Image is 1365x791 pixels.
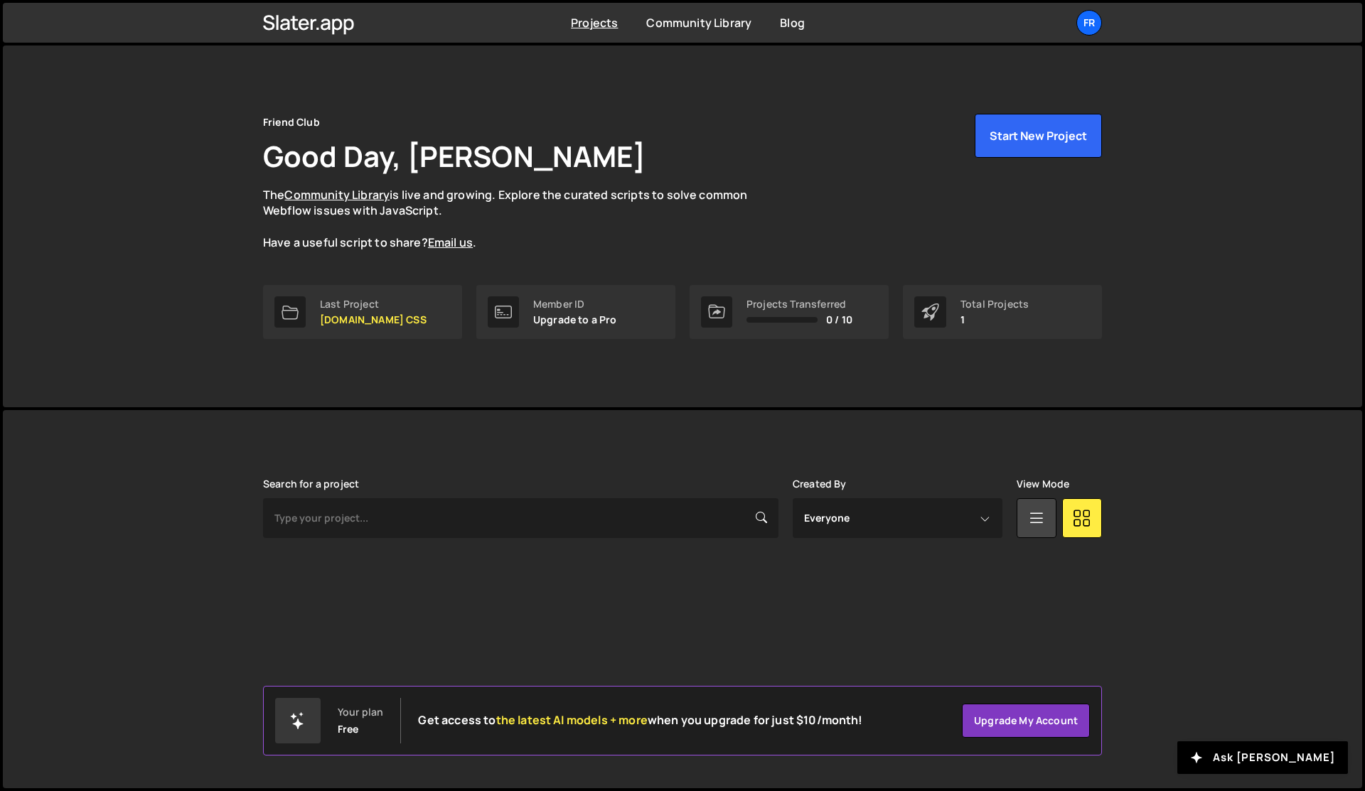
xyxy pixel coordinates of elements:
[263,498,778,538] input: Type your project...
[338,706,383,718] div: Your plan
[320,298,427,310] div: Last Project
[1017,478,1069,490] label: View Mode
[418,714,862,727] h2: Get access to when you upgrade for just $10/month!
[746,298,852,310] div: Projects Transferred
[263,136,646,176] h1: Good Day, [PERSON_NAME]
[263,285,462,339] a: Last Project [DOMAIN_NAME] CSS
[646,15,751,31] a: Community Library
[960,298,1029,310] div: Total Projects
[338,723,359,735] div: Free
[263,114,320,131] div: Friend Club
[960,314,1029,325] p: 1
[533,298,617,310] div: Member ID
[428,235,473,250] a: Email us
[320,314,427,325] p: [DOMAIN_NAME] CSS
[962,704,1090,738] a: Upgrade my account
[1076,10,1102,36] a: Fr
[793,478,847,490] label: Created By
[1177,741,1348,774] button: Ask [PERSON_NAME]
[496,712,648,728] span: the latest AI models + more
[263,187,775,251] p: The is live and growing. Explore the curated scripts to solve common Webflow issues with JavaScri...
[263,478,359,490] label: Search for a project
[780,15,805,31] a: Blog
[533,314,617,325] p: Upgrade to a Pro
[826,314,852,325] span: 0 / 10
[975,114,1102,158] button: Start New Project
[571,15,618,31] a: Projects
[284,187,390,203] a: Community Library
